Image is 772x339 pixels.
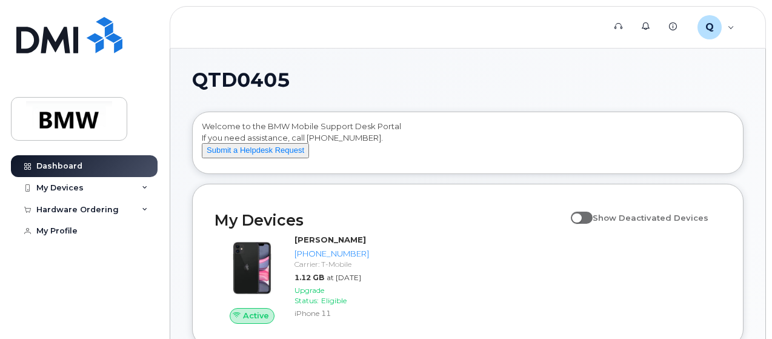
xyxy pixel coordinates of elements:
[224,240,280,296] img: iPhone_11.jpg
[571,206,581,216] input: Show Deactivated Devices
[593,213,708,223] span: Show Deactivated Devices
[327,273,361,282] span: at [DATE]
[243,310,269,321] span: Active
[321,296,347,305] span: Eligible
[294,248,369,260] div: [PHONE_NUMBER]
[215,211,565,229] h2: My Devices
[294,235,366,244] strong: [PERSON_NAME]
[202,121,734,169] div: Welcome to the BMW Mobile Support Desk Portal If you need assistance, call [PHONE_NUMBER].
[294,273,324,282] span: 1.12 GB
[215,234,374,323] a: Active[PERSON_NAME][PHONE_NUMBER]Carrier: T-Mobile1.12 GBat [DATE]Upgrade Status:EligibleiPhone 11
[202,145,309,155] a: Submit a Helpdesk Request
[294,286,324,305] span: Upgrade Status:
[294,259,369,269] div: Carrier: T-Mobile
[202,143,309,158] button: Submit a Helpdesk Request
[192,71,290,89] span: QTD0405
[294,308,369,318] div: iPhone 11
